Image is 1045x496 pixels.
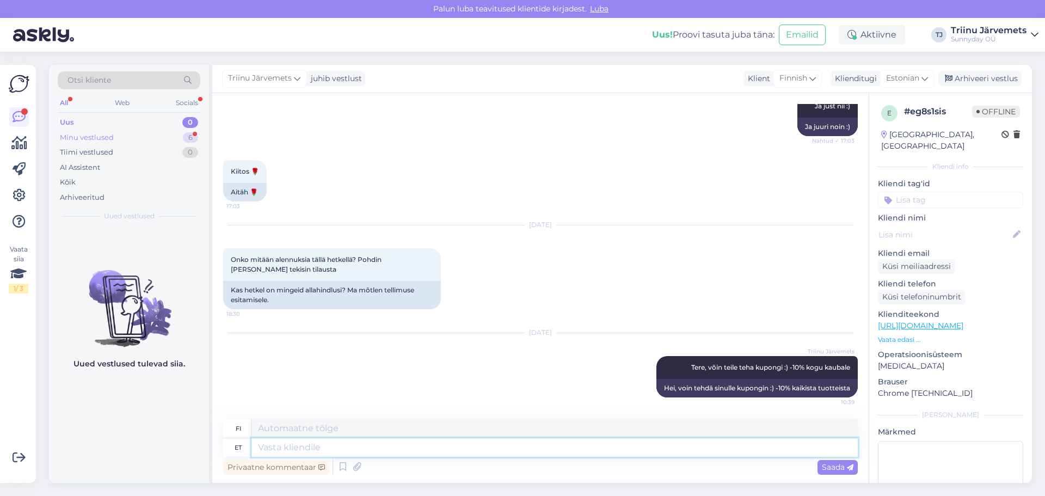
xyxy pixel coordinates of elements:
div: # eg8s1sis [904,105,972,118]
span: Tere, võin teile teha kupongi :) -10% kogu kaubale [691,363,850,371]
span: Nähtud ✓ 17:03 [812,137,855,145]
div: TJ [931,27,946,42]
div: All [58,96,70,110]
div: Socials [174,96,200,110]
img: Askly Logo [9,74,29,94]
p: Märkmed [878,426,1023,438]
span: Triinu Järvemets [228,72,292,84]
div: Kõik [60,177,76,188]
p: Chrome [TECHNICAL_ID] [878,388,1023,399]
div: AI Assistent [60,162,100,173]
p: Uued vestlused tulevad siia. [73,358,185,370]
div: Minu vestlused [60,132,114,143]
p: Operatsioonisüsteem [878,349,1023,360]
p: Klienditeekond [878,309,1023,320]
div: Kliendi info [878,162,1023,172]
div: Uus [60,117,74,128]
input: Lisa nimi [878,229,1011,241]
span: Uued vestlused [104,211,155,221]
span: Otsi kliente [67,75,111,86]
p: Kliendi tag'id [878,178,1023,189]
div: [DATE] [223,328,858,338]
p: Kliendi telefon [878,278,1023,290]
div: 1 / 3 [9,284,28,293]
span: Offline [972,106,1020,118]
span: Kiitos 🌹 [231,167,259,175]
div: fi [236,419,241,438]
span: Ja just nii :) [815,102,850,110]
button: Emailid [779,25,826,45]
a: Triinu JärvemetsSunnyday OÜ [951,26,1038,44]
div: Proovi tasuta juba täna: [652,28,774,41]
div: [GEOGRAPHIC_DATA], [GEOGRAPHIC_DATA] [881,129,1001,152]
span: Finnish [779,72,807,84]
p: Kliendi nimi [878,212,1023,224]
span: Luba [587,4,612,14]
input: Lisa tag [878,192,1023,208]
span: 10:39 [814,398,855,406]
span: e [887,109,892,117]
div: Tiimi vestlused [60,147,113,158]
div: Arhiveeri vestlus [938,71,1022,86]
div: et [235,438,242,457]
div: Arhiveeritud [60,192,104,203]
span: 17:03 [226,202,267,210]
div: Hei, voin tehdä sinulle kupongin :) -10% kaikista tuotteista [656,379,858,397]
div: Klienditugi [831,73,877,84]
div: Vaata siia [9,244,28,293]
div: Küsi meiliaadressi [878,259,955,274]
div: [DATE] [223,220,858,230]
span: Onko mitään alennuksia tällä hetkellä? Pohdin [PERSON_NAME] tekisin tilausta [231,255,383,273]
img: No chats [49,250,209,348]
span: 18:30 [226,310,267,318]
div: 6 [183,132,198,143]
div: juhib vestlust [306,73,362,84]
p: Vaata edasi ... [878,335,1023,345]
div: Küsi telefoninumbrit [878,290,966,304]
div: 0 [182,147,198,158]
p: [MEDICAL_DATA] [878,360,1023,372]
div: Klient [743,73,770,84]
span: Saada [822,462,853,472]
div: Aktiivne [839,25,905,45]
div: Sunnyday OÜ [951,35,1026,44]
b: Uus! [652,29,673,40]
div: Ja juuri noin :) [797,118,858,136]
div: Triinu Järvemets [951,26,1026,35]
span: Estonian [886,72,919,84]
div: 0 [182,117,198,128]
div: Aitäh 🌹 [223,183,267,201]
p: Kliendi email [878,248,1023,259]
div: Kas hetkel on mingeid allahindlusi? Ma mõtlen tellimuse esitamisele. [223,281,441,309]
div: Privaatne kommentaar [223,460,329,475]
span: Triinu Järvemets [808,347,855,356]
div: [PERSON_NAME] [878,410,1023,420]
a: [URL][DOMAIN_NAME] [878,321,963,330]
p: Brauser [878,376,1023,388]
div: Web [113,96,132,110]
